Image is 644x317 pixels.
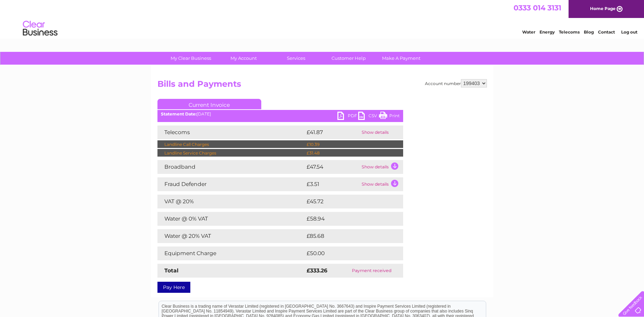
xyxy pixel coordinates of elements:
[584,29,594,35] a: Blog
[22,18,58,39] img: logo.png
[159,4,486,34] div: Clear Business is a trading name of Verastar Limited (registered in [GEOGRAPHIC_DATA] No. 3667643...
[157,195,305,208] td: VAT @ 20%
[157,125,305,139] td: Telecoms
[157,246,305,260] td: Equipment Charge
[320,52,377,65] a: Customer Help
[360,125,403,139] td: Show details
[358,112,379,122] a: CSV
[305,160,360,174] td: £47.54
[164,267,179,274] strong: Total
[621,29,637,35] a: Log out
[157,140,305,149] td: Landline Call Charges
[379,112,400,122] a: Print
[559,29,580,35] a: Telecoms
[305,149,392,157] td: £31.48
[522,29,535,35] a: Water
[162,52,219,65] a: My Clear Business
[157,177,305,191] td: Fraud Defender
[305,177,360,191] td: £3.51
[305,195,389,208] td: £45.72
[157,282,190,293] a: Pay Here
[305,125,360,139] td: £41.87
[425,79,487,87] div: Account number
[161,111,197,116] b: Statement Date:
[360,177,403,191] td: Show details
[267,52,325,65] a: Services
[307,267,327,274] strong: £333.26
[337,112,358,122] a: PDF
[305,246,390,260] td: £50.00
[360,160,403,174] td: Show details
[539,29,555,35] a: Energy
[157,99,261,109] a: Current Invoice
[305,140,392,149] td: £10.39
[157,160,305,174] td: Broadband
[157,229,305,243] td: Water @ 20% VAT
[215,52,272,65] a: My Account
[598,29,615,35] a: Contact
[157,112,403,116] div: [DATE]
[340,264,403,278] td: Payment received
[157,149,305,157] td: Landline Service Charges
[305,212,390,226] td: £58.94
[157,79,487,92] h2: Bills and Payments
[373,52,430,65] a: Make A Payment
[305,229,389,243] td: £85.68
[514,3,561,12] a: 0333 014 3131
[157,212,305,226] td: Water @ 0% VAT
